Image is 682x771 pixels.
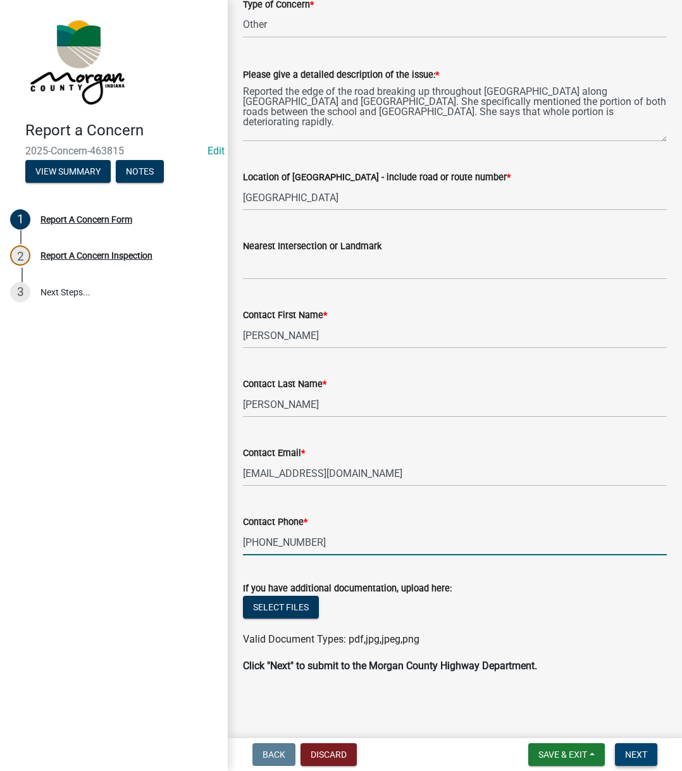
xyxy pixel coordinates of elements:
label: If you have additional documentation, upload here: [243,584,452,593]
strong: Click "Next" to submit to the Morgan County Highway Department. [243,660,537,672]
label: Nearest Intersection or Landmark [243,242,381,251]
button: Save & Exit [528,743,605,766]
wm-modal-confirm: Summary [25,167,111,177]
div: 3 [10,282,30,302]
span: Save & Exit [538,749,587,760]
label: Location of [GEOGRAPHIC_DATA] - include road or route number [243,173,511,182]
a: Edit [208,145,225,157]
label: Type of Concern [243,1,314,9]
span: 2025-Concern-463815 [25,145,202,157]
h4: Report a Concern [25,121,218,140]
button: Notes [116,160,164,183]
div: Report A Concern Form [40,215,132,224]
button: Select files [243,596,319,619]
div: Report A Concern Inspection [40,251,152,260]
wm-modal-confirm: Notes [116,167,164,177]
label: Contact Last Name [243,380,326,389]
img: Morgan County, Indiana [25,13,127,108]
button: Discard [301,743,357,766]
span: Next [625,749,647,760]
div: 2 [10,245,30,266]
button: Back [252,743,295,766]
span: Valid Document Types: pdf,jpg,jpeg,png [243,633,419,645]
label: Contact Email [243,449,305,458]
button: View Summary [25,160,111,183]
label: Please give a detailed description of the issue: [243,71,439,80]
label: Contact Phone [243,518,307,527]
span: Back [263,749,285,760]
div: 1 [10,209,30,230]
button: Next [615,743,657,766]
label: Contact First Name [243,311,327,320]
wm-modal-confirm: Edit Application Number [208,145,225,157]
